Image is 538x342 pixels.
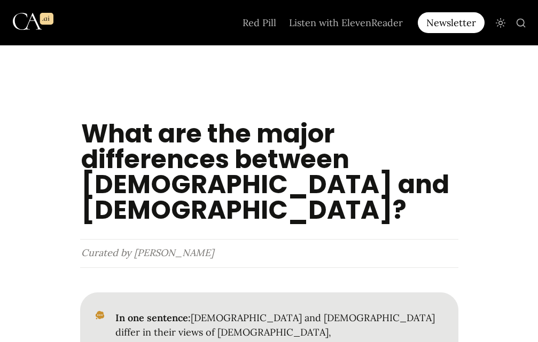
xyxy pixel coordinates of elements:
strong: In one sentence: [115,312,191,324]
h1: What are the major differences between [DEMOGRAPHIC_DATA] and [DEMOGRAPHIC_DATA]? [80,120,458,224]
span: Curated by [PERSON_NAME] [81,246,214,259]
img: Logo [13,3,53,40]
a: Newsletter [418,12,489,33]
div: Newsletter [418,12,485,33]
img: icon [94,310,106,321]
